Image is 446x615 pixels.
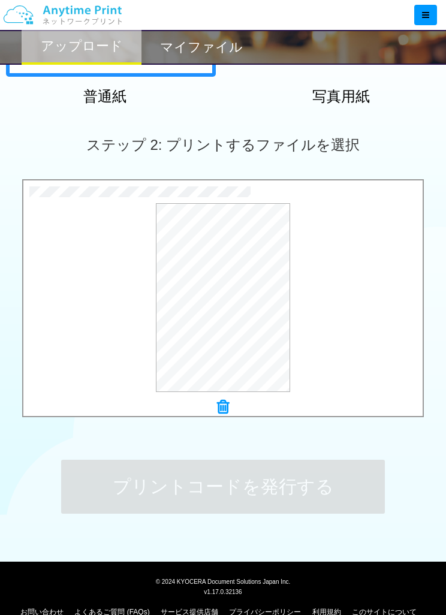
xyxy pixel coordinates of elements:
span: v1.17.0.32136 [204,588,242,595]
h2: マイファイル [160,40,243,55]
span: ステップ 2: プリントするファイルを選択 [86,137,360,153]
h2: アップロード [41,39,123,53]
h2: 写真用紙 [236,89,446,104]
button: プリントコードを発行する [61,460,385,514]
span: © 2024 KYOCERA Document Solutions Japan Inc. [156,577,291,585]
